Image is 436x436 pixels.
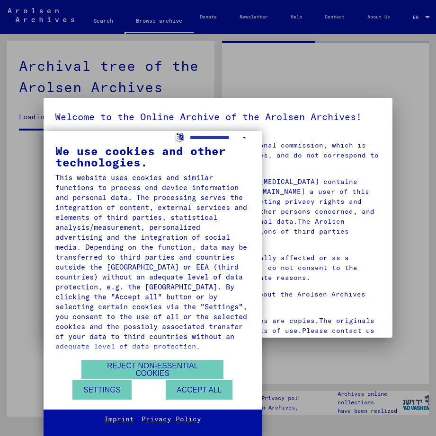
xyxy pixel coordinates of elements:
a: Privacy Policy [142,415,201,424]
div: We use cookies and other technologies. [55,145,250,168]
button: Accept all [166,380,232,400]
button: Reject non-essential cookies [81,360,223,379]
button: Settings [72,380,132,400]
div: This website uses cookies and similar functions to process end device information and personal da... [55,173,250,351]
a: Imprint [104,415,134,424]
